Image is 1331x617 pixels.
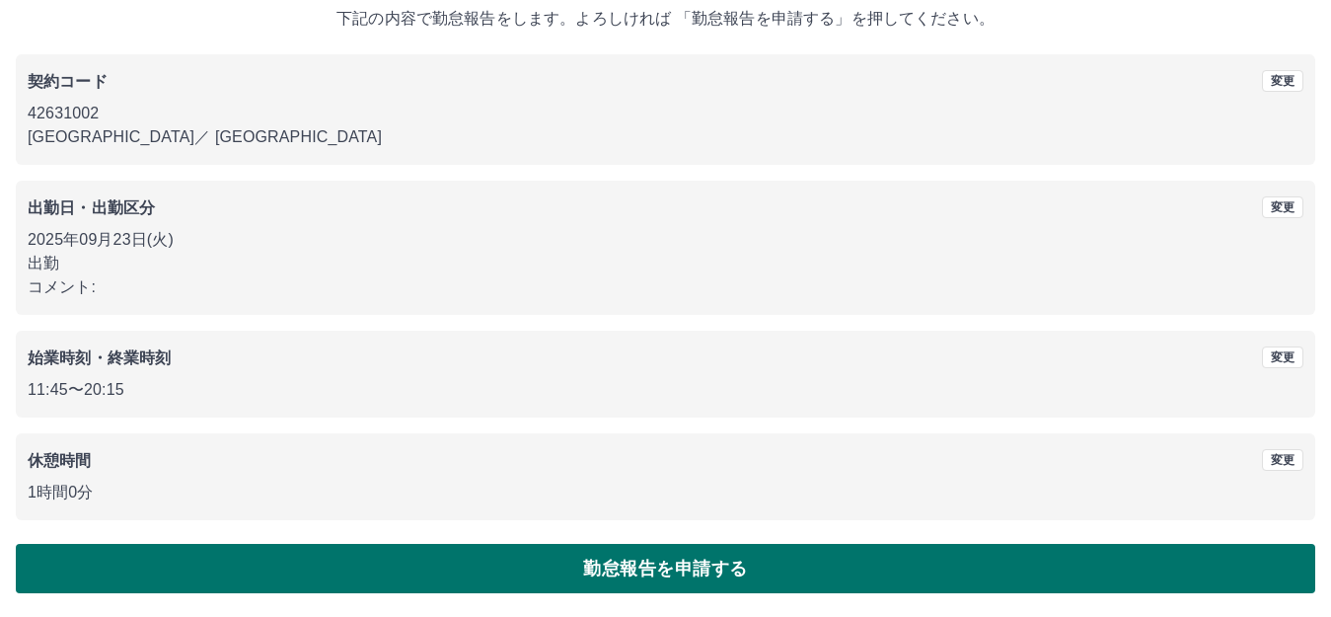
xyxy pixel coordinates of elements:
[28,275,1303,299] p: コメント:
[28,199,155,216] b: 出勤日・出勤区分
[28,102,1303,125] p: 42631002
[28,73,108,90] b: 契約コード
[28,228,1303,252] p: 2025年09月23日(火)
[16,544,1315,593] button: 勤怠報告を申請する
[28,349,171,366] b: 始業時刻・終業時刻
[1262,347,1303,368] button: 変更
[28,252,1303,275] p: 出勤
[28,378,1303,402] p: 11:45 〜 20:15
[16,7,1315,31] p: 下記の内容で勤怠報告をします。よろしければ 「勤怠報告を申請する」を押してください。
[1262,70,1303,92] button: 変更
[28,481,1303,504] p: 1時間0分
[28,125,1303,149] p: [GEOGRAPHIC_DATA] ／ [GEOGRAPHIC_DATA]
[1262,449,1303,471] button: 変更
[1262,196,1303,218] button: 変更
[28,452,92,469] b: 休憩時間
